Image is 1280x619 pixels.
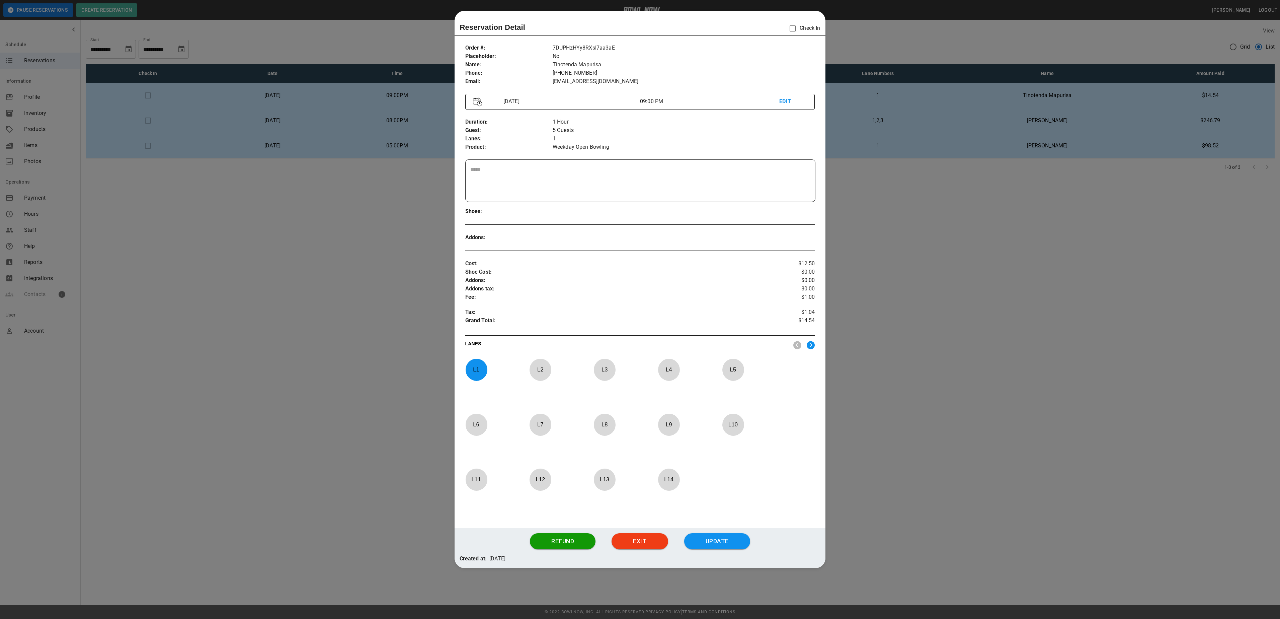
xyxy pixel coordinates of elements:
[553,44,815,52] p: 7DUPHzHYy8RXsl7aa3aE
[465,143,553,151] p: Product :
[465,233,553,242] p: Addons :
[722,362,744,377] p: L 5
[553,52,815,61] p: No
[460,555,487,563] p: Created at:
[473,97,482,107] img: Vector
[465,285,757,293] p: Addons tax :
[465,268,757,276] p: Shoe Cost :
[465,472,487,487] p: L 11
[756,276,815,285] p: $0.00
[793,341,801,349] img: nav_left.svg
[756,317,815,327] p: $14.54
[553,69,815,77] p: [PHONE_NUMBER]
[593,417,616,432] p: L 8
[465,293,757,301] p: Fee :
[529,362,551,377] p: L 2
[553,77,815,86] p: [EMAIL_ADDRESS][DOMAIN_NAME]
[529,417,551,432] p: L 7
[786,21,820,36] p: Check In
[553,126,815,135] p: 5 Guests
[465,260,757,268] p: Cost :
[722,417,744,432] p: L 10
[465,52,553,61] p: Placeholder :
[779,97,807,106] p: EDIT
[553,143,815,151] p: Weekday Open Bowling
[658,472,680,487] p: L 14
[465,308,757,317] p: Tax :
[460,22,526,33] p: Reservation Detail
[465,362,487,377] p: L 1
[465,276,757,285] p: Addons :
[756,308,815,317] p: $1.04
[553,118,815,126] p: 1 Hour
[640,97,779,106] p: 09:00 PM
[756,260,815,268] p: $12.50
[530,533,595,549] button: Refund
[465,317,757,327] p: Grand Total :
[658,362,680,377] p: L 4
[465,44,553,52] p: Order # :
[756,285,815,293] p: $0.00
[658,417,680,432] p: L 9
[465,340,788,350] p: LANES
[465,135,553,143] p: Lanes :
[529,472,551,487] p: L 12
[684,533,750,549] button: Update
[465,61,553,69] p: Name :
[489,555,505,563] p: [DATE]
[553,135,815,143] p: 1
[593,472,616,487] p: L 13
[465,77,553,86] p: Email :
[756,268,815,276] p: $0.00
[612,533,668,549] button: Exit
[807,341,815,349] img: right.svg
[465,118,553,126] p: Duration :
[465,417,487,432] p: L 6
[756,293,815,301] p: $1.00
[465,207,553,216] p: Shoes :
[465,69,553,77] p: Phone :
[501,97,640,106] p: [DATE]
[593,362,616,377] p: L 3
[465,126,553,135] p: Guest :
[553,61,815,69] p: Tinotenda Mapurisa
